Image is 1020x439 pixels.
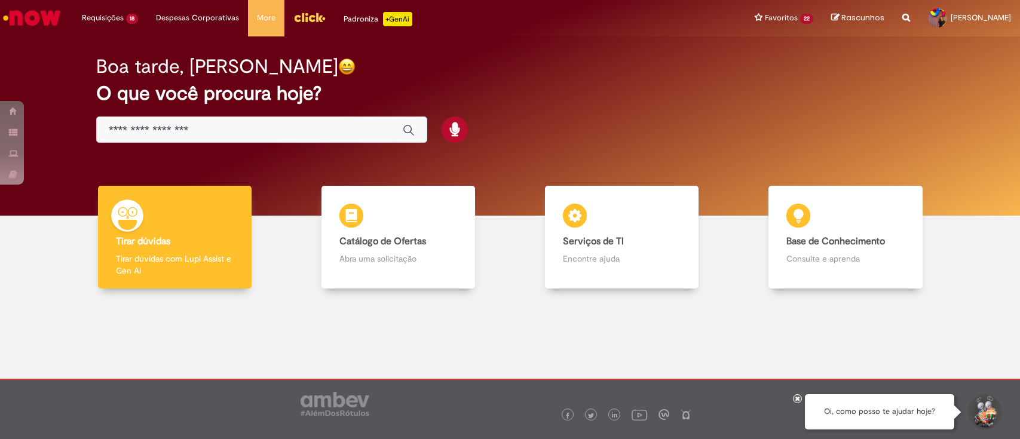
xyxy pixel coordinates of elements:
h2: O que você procura hoje? [96,83,924,104]
p: +GenAi [383,12,412,26]
span: Rascunhos [841,12,884,23]
span: Despesas Corporativas [156,12,239,24]
div: Oi, como posso te ajudar hoje? [805,394,954,429]
b: Tirar dúvidas [116,235,170,247]
b: Catálogo de Ofertas [339,235,426,247]
h2: Boa tarde, [PERSON_NAME] [96,56,338,77]
div: Padroniza [344,12,412,26]
img: logo_footer_linkedin.png [612,412,618,419]
img: logo_footer_facebook.png [565,413,571,419]
img: ServiceNow [1,6,63,30]
img: logo_footer_twitter.png [588,413,594,419]
p: Encontre ajuda [563,253,681,265]
p: Tirar dúvidas com Lupi Assist e Gen Ai [116,253,234,277]
span: [PERSON_NAME] [951,13,1011,23]
span: 22 [800,14,813,24]
span: Favoritos [765,12,798,24]
img: logo_footer_naosei.png [681,409,691,420]
a: Rascunhos [831,13,884,24]
img: logo_footer_youtube.png [632,407,647,422]
p: Abra uma solicitação [339,253,457,265]
a: Base de Conhecimento Consulte e aprenda [734,186,957,289]
span: 18 [126,14,138,24]
img: logo_footer_ambev_rotulo_gray.png [301,392,369,416]
span: More [257,12,275,24]
span: Requisições [82,12,124,24]
img: happy-face.png [338,58,356,75]
a: Catálogo de Ofertas Abra uma solicitação [286,186,510,289]
a: Serviços de TI Encontre ajuda [510,186,734,289]
img: logo_footer_workplace.png [658,409,669,420]
b: Base de Conhecimento [786,235,885,247]
p: Consulte e aprenda [786,253,904,265]
a: Tirar dúvidas Tirar dúvidas com Lupi Assist e Gen Ai [63,186,286,289]
button: Iniciar Conversa de Suporte [966,394,1002,430]
img: click_logo_yellow_360x200.png [293,8,326,26]
b: Serviços de TI [563,235,624,247]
